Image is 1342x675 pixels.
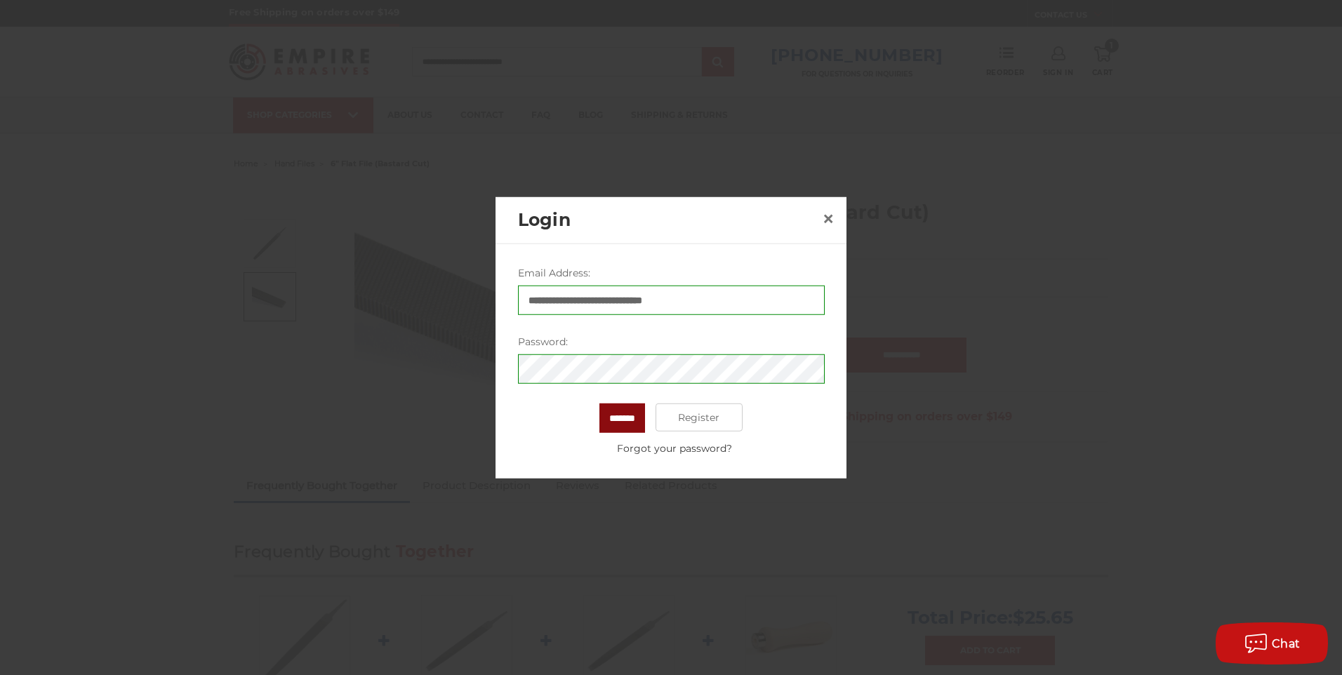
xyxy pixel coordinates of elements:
a: Register [656,403,743,432]
label: Email Address: [518,266,825,281]
a: Close [817,207,839,229]
span: Chat [1272,637,1301,650]
a: Forgot your password? [525,441,824,456]
label: Password: [518,335,825,349]
h2: Login [518,207,817,234]
button: Chat [1216,622,1328,664]
span: × [822,204,835,232]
